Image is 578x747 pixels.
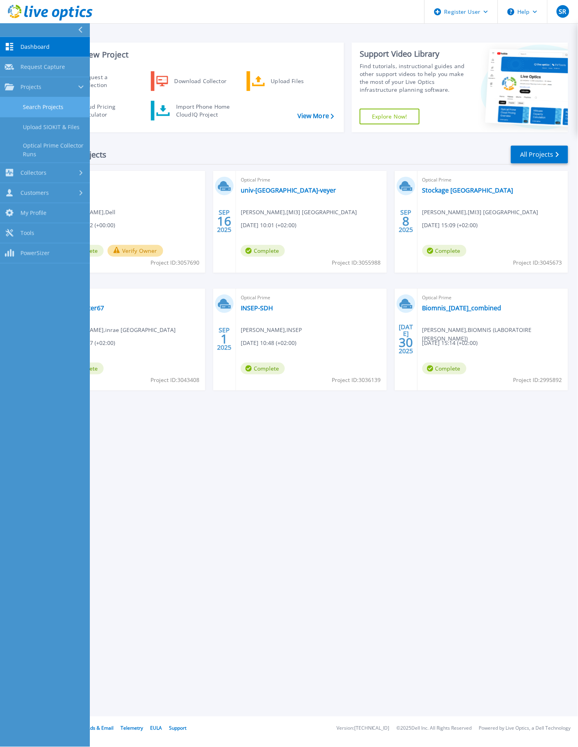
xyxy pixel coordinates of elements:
span: My Profile [20,209,46,217]
span: [PERSON_NAME] , [MI3] [GEOGRAPHIC_DATA] [422,208,539,217]
span: Complete [422,363,466,374]
div: [DATE] 2025 [398,324,413,353]
span: Complete [241,363,285,374]
span: Project ID: 3036139 [332,376,381,385]
div: Request a Collection [77,73,134,89]
li: Version: [TECHNICAL_ID] [336,726,390,731]
a: Stockage [GEOGRAPHIC_DATA] [422,186,513,194]
span: 1 [221,336,228,342]
span: Customers [20,189,49,196]
span: Tools [20,230,34,237]
span: [DATE] 10:01 (+02:00) [241,221,296,230]
span: Request Capture [20,63,65,70]
span: 30 [399,339,413,346]
span: Complete [241,245,285,257]
a: All Projects [511,146,568,163]
span: 16 [217,218,232,224]
a: Request a Collection [56,71,136,91]
span: Dashboard [20,43,50,50]
span: Project ID: 2995892 [513,376,562,385]
div: SEP 2025 [217,207,232,235]
span: Project ID: 3055988 [332,258,381,267]
a: Support [169,725,186,732]
span: Projects [20,83,41,91]
div: Download Collector [171,73,230,89]
span: Optical Prime [241,176,382,184]
a: INSEP-SDH [241,304,273,312]
span: [DATE] 15:14 (+02:00) [422,339,478,347]
span: Project ID: 3043408 [151,376,199,385]
a: Telemetry [121,725,143,732]
div: SEP 2025 [398,207,413,235]
div: Find tutorials, instructional guides and other support videos to help you make the most of your L... [360,62,468,94]
span: [PERSON_NAME] , INSEP [241,326,302,334]
span: Project ID: 3057690 [151,258,199,267]
div: SEP 2025 [217,324,232,353]
span: PowerSizer [20,250,50,257]
span: [PERSON_NAME] , inrae [GEOGRAPHIC_DATA] [59,326,176,334]
a: Ads & Email [87,725,113,732]
div: Import Phone Home CloudIQ Project [172,103,234,119]
span: Optical Prime [422,293,563,302]
li: © 2025 Dell Inc. All Rights Reserved [397,726,472,731]
span: 8 [402,218,409,224]
a: Download Collector [151,71,232,91]
a: EULA [150,725,162,732]
span: RVTools [59,176,201,184]
a: View More [297,112,334,120]
li: Powered by Live Optics, a Dell Technology [479,726,571,731]
span: [DATE] 10:48 (+02:00) [241,339,296,347]
div: Upload Files [267,73,325,89]
span: [DATE] 15:09 (+02:00) [422,221,478,230]
a: Upload Files [247,71,327,91]
button: Verify Owner [108,245,163,257]
a: Cloud Pricing Calculator [56,101,136,120]
a: univ-[GEOGRAPHIC_DATA]-veyer [241,186,336,194]
h3: Start a New Project [56,50,334,59]
span: Collectors [20,169,46,176]
div: Cloud Pricing Calculator [76,103,134,119]
span: [PERSON_NAME] , BIOMNIS (LABORATOIRE [PERSON_NAME]) [422,326,568,343]
span: SR [559,8,567,15]
span: Optical Prime [241,293,382,302]
a: Biomnis_[DATE]_combined [422,304,502,312]
a: Explore Now! [360,109,420,124]
span: Complete [422,245,466,257]
span: [PERSON_NAME] , [MI3] [GEOGRAPHIC_DATA] [241,208,357,217]
span: Optical Prime [59,293,201,302]
div: Support Video Library [360,49,468,59]
span: Project ID: 3045673 [513,258,562,267]
span: Optical Prime [422,176,563,184]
